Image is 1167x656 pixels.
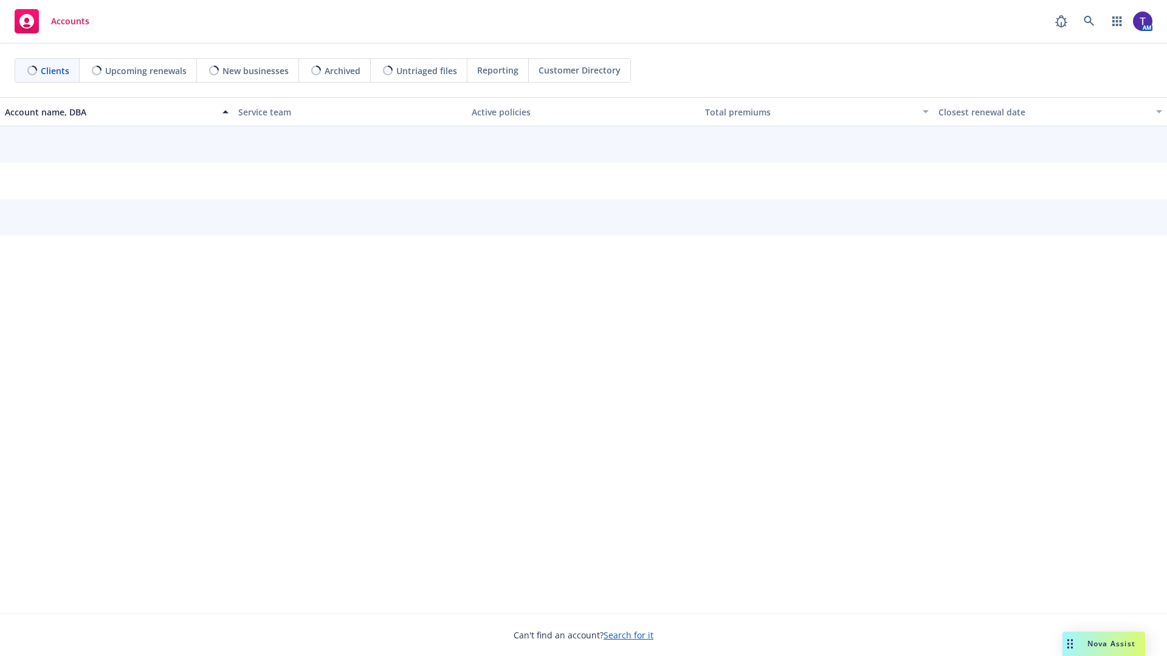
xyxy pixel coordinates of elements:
[477,64,518,77] span: Reporting
[604,629,653,641] a: Search for it
[539,64,621,77] span: Customer Directory
[105,64,187,77] span: Upcoming renewals
[705,106,915,118] div: Total premiums
[514,629,653,641] span: Can't find an account?
[41,64,69,77] span: Clients
[5,106,215,118] div: Account name, DBA
[325,64,360,77] span: Archived
[472,106,695,118] div: Active policies
[222,64,289,77] span: New businesses
[396,64,457,77] span: Untriaged files
[233,97,467,126] button: Service team
[1087,638,1135,649] span: Nova Assist
[1062,632,1145,656] button: Nova Assist
[1133,12,1152,31] img: photo
[934,97,1167,126] button: Closest renewal date
[700,97,934,126] button: Total premiums
[467,97,700,126] button: Active policies
[10,4,94,38] a: Accounts
[1105,9,1129,33] a: Switch app
[938,106,1149,118] div: Closest renewal date
[1077,9,1101,33] a: Search
[1049,9,1073,33] a: Report a Bug
[51,16,89,26] span: Accounts
[1062,632,1078,656] div: Drag to move
[238,106,462,118] div: Service team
